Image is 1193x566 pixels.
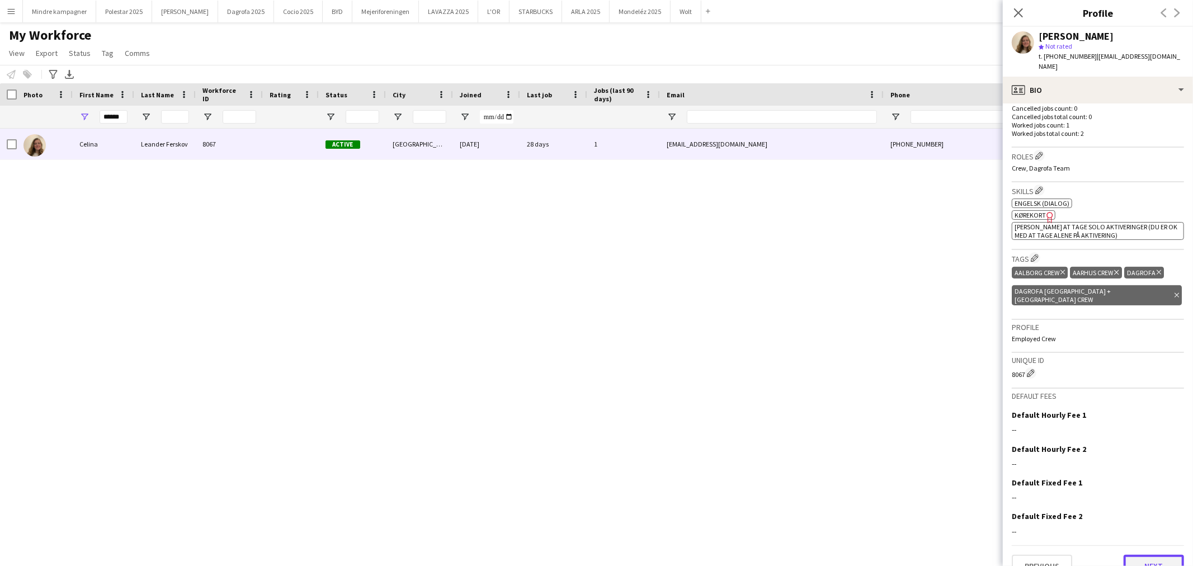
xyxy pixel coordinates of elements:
[1012,112,1184,121] p: Cancelled jobs total count: 0
[1045,42,1072,50] span: Not rated
[125,48,150,58] span: Comms
[23,91,43,99] span: Photo
[141,91,174,99] span: Last Name
[1012,185,1184,196] h3: Skills
[102,48,114,58] span: Tag
[96,1,152,22] button: Polestar 2025
[510,1,562,22] button: STARBUCKS
[36,48,58,58] span: Export
[79,91,114,99] span: First Name
[326,140,360,149] span: Active
[1012,355,1184,365] h3: Unique ID
[352,1,419,22] button: Mejeriforeningen
[1003,6,1193,20] h3: Profile
[1012,267,1068,279] div: Aalborg Crew
[1012,129,1184,138] p: Worked jobs total count: 2
[386,129,453,159] div: [GEOGRAPHIC_DATA]
[274,1,323,22] button: Cocio 2025
[1012,424,1184,435] div: --
[161,110,189,124] input: Last Name Filter Input
[79,112,89,122] button: Open Filter Menu
[1012,478,1082,488] h3: Default Fixed Fee 1
[1012,410,1086,420] h3: Default Hourly Fee 1
[326,112,336,122] button: Open Filter Menu
[562,1,610,22] button: ARLA 2025
[97,46,118,60] a: Tag
[393,112,403,122] button: Open Filter Menu
[660,129,884,159] div: [EMAIL_ADDRESS][DOMAIN_NAME]
[64,46,95,60] a: Status
[223,110,256,124] input: Workforce ID Filter Input
[1003,77,1193,103] div: Bio
[31,46,62,60] a: Export
[4,46,29,60] a: View
[1012,459,1184,469] div: --
[1012,252,1184,264] h3: Tags
[23,134,46,157] img: Celina Leander Ferskov
[460,91,482,99] span: Joined
[120,46,154,60] a: Comms
[134,129,196,159] div: Leander Ferskov
[1012,511,1082,521] h3: Default Fixed Fee 2
[73,129,134,159] div: Celina
[1012,492,1184,502] div: --
[594,86,640,103] span: Jobs (last 90 days)
[270,91,291,99] span: Rating
[323,1,352,22] button: BYD
[911,110,1020,124] input: Phone Filter Input
[9,48,25,58] span: View
[196,129,263,159] div: 8067
[393,91,405,99] span: City
[69,48,91,58] span: Status
[890,112,900,122] button: Open Filter Menu
[326,91,347,99] span: Status
[1012,322,1184,332] h3: Profile
[884,129,1027,159] div: [PHONE_NUMBER]
[46,68,60,81] app-action-btn: Advanced filters
[890,91,910,99] span: Phone
[1015,223,1177,239] span: [PERSON_NAME] at tage solo aktiveringer (Du er ok med at tage alene på aktivering)
[1012,334,1184,343] p: Employed Crew
[218,1,274,22] button: Dagrofa 2025
[1015,199,1069,207] span: Engelsk (dialog)
[453,129,520,159] div: [DATE]
[413,110,446,124] input: City Filter Input
[100,110,128,124] input: First Name Filter Input
[346,110,379,124] input: Status Filter Input
[687,110,877,124] input: Email Filter Input
[667,112,677,122] button: Open Filter Menu
[478,1,510,22] button: L'OR
[1039,52,1097,60] span: t. [PHONE_NUMBER]
[1012,104,1184,112] p: Cancelled jobs count: 0
[1012,367,1184,379] div: 8067
[1012,285,1182,305] div: Dagrofa [GEOGRAPHIC_DATA] + [GEOGRAPHIC_DATA] Crew
[1012,526,1184,536] div: --
[1012,121,1184,129] p: Worked jobs count: 1
[520,129,587,159] div: 28 days
[1012,391,1184,401] h3: Default fees
[480,110,513,124] input: Joined Filter Input
[9,27,91,44] span: My Workforce
[527,91,552,99] span: Last job
[587,129,660,159] div: 1
[460,112,470,122] button: Open Filter Menu
[23,1,96,22] button: Mindre kampagner
[1070,267,1121,279] div: Aarhus Crew
[1039,52,1180,70] span: | [EMAIL_ADDRESS][DOMAIN_NAME]
[1039,31,1114,41] div: [PERSON_NAME]
[610,1,671,22] button: Mondeléz 2025
[419,1,478,22] button: LAVAZZA 2025
[152,1,218,22] button: [PERSON_NAME]
[1012,164,1070,172] span: Crew, Dagrofa Team
[141,112,151,122] button: Open Filter Menu
[1012,444,1086,454] h3: Default Hourly Fee 2
[671,1,701,22] button: Wolt
[63,68,76,81] app-action-btn: Export XLSX
[1012,150,1184,162] h3: Roles
[667,91,685,99] span: Email
[202,112,213,122] button: Open Filter Menu
[1124,267,1164,279] div: Dagrofa
[1015,211,1046,219] span: Kørekort
[202,86,243,103] span: Workforce ID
